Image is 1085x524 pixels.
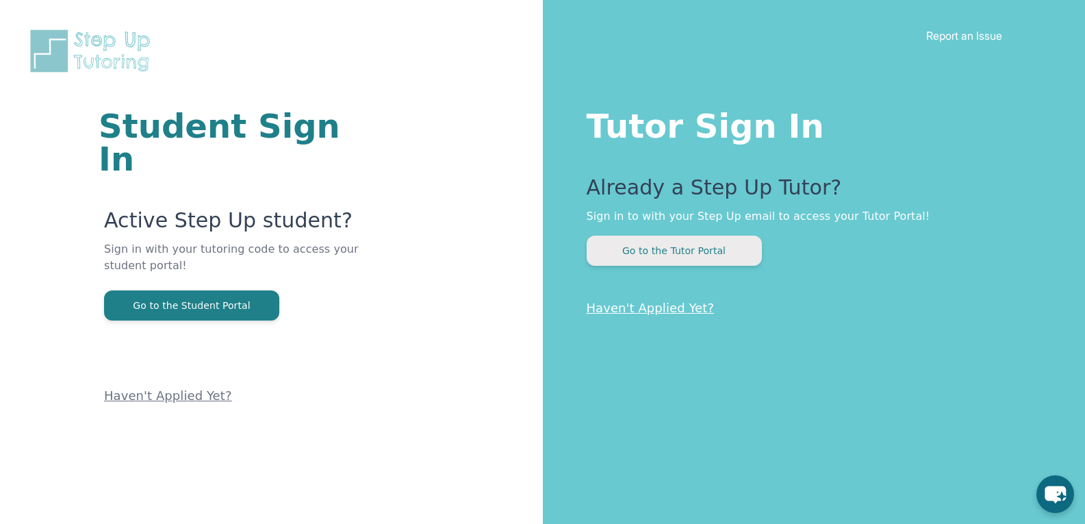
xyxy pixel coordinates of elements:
[104,290,279,321] button: Go to the Student Portal
[587,104,1031,142] h1: Tutor Sign In
[1036,475,1074,513] button: chat-button
[104,299,279,312] a: Go to the Student Portal
[587,175,1031,208] p: Already a Step Up Tutor?
[926,29,1002,42] a: Report an Issue
[587,236,762,266] button: Go to the Tutor Portal
[104,388,232,403] a: Haven't Applied Yet?
[27,27,159,75] img: Step Up Tutoring horizontal logo
[99,110,379,175] h1: Student Sign In
[104,241,379,290] p: Sign in with your tutoring code to access your student portal!
[587,301,715,315] a: Haven't Applied Yet?
[104,208,379,241] p: Active Step Up student?
[587,244,762,257] a: Go to the Tutor Portal
[587,208,1031,225] p: Sign in to with your Step Up email to access your Tutor Portal!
